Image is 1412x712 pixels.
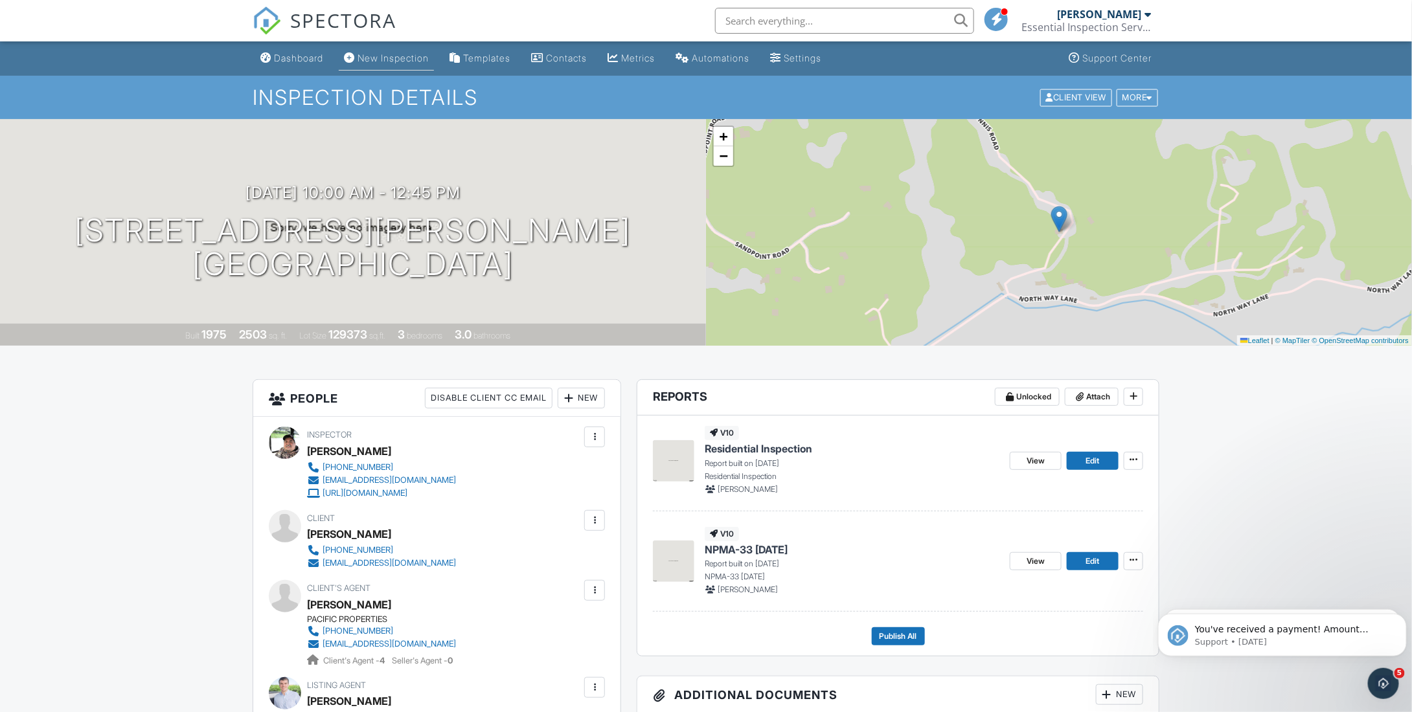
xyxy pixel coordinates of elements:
[323,656,387,665] span: Client's Agent -
[526,47,592,71] a: Contacts
[75,214,632,282] h1: [STREET_ADDRESS][PERSON_NAME] [GEOGRAPHIC_DATA]
[307,474,456,487] a: [EMAIL_ADDRESS][DOMAIN_NAME]
[1275,337,1310,344] a: © MapTiler
[307,691,391,711] a: [PERSON_NAME]
[473,331,510,340] span: bathrooms
[380,656,385,665] strong: 4
[1051,206,1067,232] img: Marker
[42,38,233,190] span: You've received a payment! Amount $605.00 Fee $0.00 Net $605.00 Transaction # pi_3SAeRVK7snlDGpRF...
[358,52,429,63] div: New Inspection
[307,680,366,690] span: Listing Agent
[307,487,456,500] a: [URL][DOMAIN_NAME]
[323,488,407,498] div: [URL][DOMAIN_NAME]
[1082,52,1152,63] div: Support Center
[307,430,352,439] span: Inspector
[253,17,396,45] a: SPECTORA
[307,524,391,544] div: [PERSON_NAME]
[765,47,826,71] a: Settings
[323,545,393,555] div: [PHONE_NUMBER]
[239,328,267,341] div: 2503
[307,557,456,570] a: [EMAIL_ADDRESS][DOMAIN_NAME]
[1040,89,1112,106] div: Client View
[720,128,728,144] span: +
[1271,337,1273,344] span: |
[455,328,472,341] div: 3.0
[323,462,393,473] div: [PHONE_NUMBER]
[398,328,405,341] div: 3
[307,638,456,651] a: [EMAIL_ADDRESS][DOMAIN_NAME]
[307,461,456,474] a: [PHONE_NUMBER]
[1153,586,1412,677] iframe: Intercom notifications message
[307,544,456,557] a: [PHONE_NUMBER]
[1117,89,1159,106] div: More
[253,6,281,35] img: The Best Home Inspection Software - Spectora
[1057,8,1141,21] div: [PERSON_NAME]
[274,52,323,63] div: Dashboard
[1021,21,1151,34] div: Essential Inspection Services LLC
[715,8,974,34] input: Search everything...
[1240,337,1270,344] a: Leaflet
[307,441,391,461] div: [PERSON_NAME]
[392,656,453,665] span: Seller's Agent -
[185,331,199,340] span: Built
[307,614,466,625] div: PACIFIC PROPERTIES
[42,50,238,61] p: Message from Support, sent 5d ago
[269,331,287,340] span: sq. ft.
[323,639,456,649] div: [EMAIL_ADDRESS][DOMAIN_NAME]
[714,146,733,166] a: Zoom out
[1395,668,1405,678] span: 5
[425,388,552,408] div: Disable Client CC Email
[1312,337,1409,344] a: © OpenStreetMap contributors
[463,52,510,63] div: Templates
[602,47,660,71] a: Metrics
[323,558,456,568] div: [EMAIL_ADDRESS][DOMAIN_NAME]
[255,47,328,71] a: Dashboard
[201,328,227,341] div: 1975
[245,184,461,201] h3: [DATE] 10:00 am - 12:45 pm
[407,331,442,340] span: bedrooms
[307,583,370,593] span: Client's Agent
[290,6,396,34] span: SPECTORA
[784,52,821,63] div: Settings
[448,656,453,665] strong: 0
[444,47,516,71] a: Templates
[720,148,728,164] span: −
[1368,668,1399,699] iframe: Intercom live chat
[323,475,456,485] div: [EMAIL_ADDRESS][DOMAIN_NAME]
[307,625,456,638] a: [PHONE_NUMBER]
[1096,684,1143,705] div: New
[339,47,434,71] a: New Inspection
[692,52,749,63] div: Automations
[253,86,1159,109] h1: Inspection Details
[670,47,755,71] a: Automations (Basic)
[307,513,335,523] span: Client
[299,331,326,340] span: Lot Size
[369,331,385,340] span: sq.ft.
[307,595,391,614] a: [PERSON_NAME]
[546,52,587,63] div: Contacts
[621,52,655,63] div: Metrics
[1064,47,1157,71] a: Support Center
[714,127,733,146] a: Zoom in
[558,388,605,408] div: New
[328,328,367,341] div: 129373
[323,626,393,636] div: [PHONE_NUMBER]
[253,380,621,417] h3: People
[1039,92,1115,102] a: Client View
